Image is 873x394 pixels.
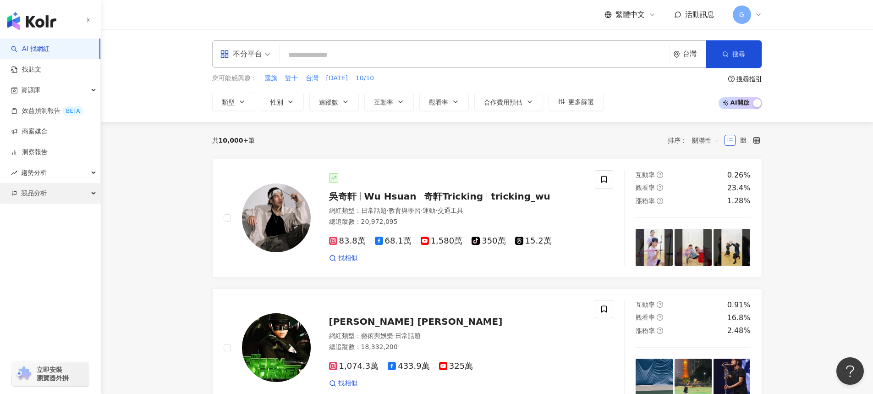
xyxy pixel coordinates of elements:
span: 15.2萬 [515,236,552,246]
div: 總追蹤數 ： 18,332,200 [329,343,584,352]
span: 互動率 [374,99,393,106]
button: 性別 [261,93,304,111]
span: question-circle [657,301,663,308]
span: G [739,10,744,20]
span: 1,580萬 [421,236,463,246]
span: 競品分析 [21,183,47,204]
div: 1.28% [727,196,751,206]
button: 雙十 [285,73,298,83]
span: 漲粉率 [636,197,655,205]
img: chrome extension [15,366,33,381]
a: 洞察報告 [11,148,48,157]
button: 合作費用預估 [474,93,543,111]
button: 類型 [212,93,255,111]
span: 1,074.3萬 [329,361,379,371]
span: 合作費用預估 [484,99,522,106]
div: 台灣 [683,50,706,58]
span: 日常話題 [395,332,421,339]
a: KOL Avatar吳奇軒Wu Hsuan奇軒Trickingtricking_wu網紅類型：日常話題·教育與學習·運動·交通工具總追蹤數：20,972,09583.8萬68.1萬1,580萬3... [212,159,762,277]
span: 雙十 [285,74,298,83]
span: · [393,332,395,339]
a: 找相似 [329,379,357,388]
span: 10/10 [356,74,374,83]
span: · [421,207,423,214]
button: [DATE] [326,73,348,83]
span: appstore [220,50,229,59]
div: 23.4% [727,183,751,193]
span: Wu Hsuan [364,191,417,202]
a: 商案媒合 [11,127,48,136]
span: 搜尋 [732,50,745,58]
button: 觀看率 [419,93,469,111]
a: chrome extension立即安裝 瀏覽器外掛 [12,361,89,386]
span: question-circle [657,327,663,334]
span: 更多篩選 [568,98,594,105]
span: 68.1萬 [375,236,412,246]
span: 433.9萬 [388,361,430,371]
img: post-image [714,229,751,266]
span: [DATE] [326,74,348,83]
img: KOL Avatar [242,183,311,252]
a: 效益預測報告BETA [11,106,83,116]
button: 更多篩選 [549,93,604,111]
a: 找貼文 [11,65,41,74]
span: 交通工具 [438,207,463,214]
span: · [387,207,389,214]
button: 追蹤數 [309,93,359,111]
span: question-circle [657,314,663,321]
span: question-circle [657,172,663,178]
span: 類型 [222,99,235,106]
div: 網紅類型 ： [329,332,584,341]
span: 關聯性 [692,133,719,148]
span: question-circle [657,198,663,204]
span: 藝術與娛樂 [361,332,393,339]
span: 台灣 [306,74,318,83]
span: 互動率 [636,171,655,178]
img: logo [7,12,56,30]
span: 觀看率 [429,99,448,106]
span: environment [673,51,680,58]
div: 0.91% [727,300,751,310]
iframe: Help Scout Beacon - Open [836,357,864,385]
span: 立即安裝 瀏覽器外掛 [37,366,69,382]
button: 台灣 [305,73,319,83]
span: 觀看率 [636,314,655,321]
span: 趨勢分析 [21,162,47,183]
span: 10,000+ [219,137,249,144]
img: post-image [675,229,712,266]
span: 吳奇軒 [329,191,357,202]
span: · [435,207,437,214]
div: 2.48% [727,326,751,336]
a: 找相似 [329,254,357,263]
span: 83.8萬 [329,236,366,246]
div: 16.8% [727,313,751,323]
span: question-circle [728,76,735,82]
span: 您可能感興趣： [212,74,257,83]
span: 教育與學習 [389,207,421,214]
span: 活動訊息 [685,10,714,19]
img: KOL Avatar [242,313,311,382]
div: 0.26% [727,170,751,180]
span: 日常話題 [361,207,387,214]
span: rise [11,170,17,176]
span: 繁體中文 [615,10,645,20]
span: 奇軒Tricking [424,191,483,202]
span: 互動率 [636,301,655,308]
div: 總追蹤數 ： 20,972,095 [329,217,584,227]
img: post-image [636,229,673,266]
span: 國旗 [264,74,277,83]
span: 漲粉率 [636,327,655,334]
span: 追蹤數 [319,99,338,106]
div: 搜尋指引 [736,75,762,83]
span: 找相似 [338,254,357,263]
button: 國旗 [264,73,278,83]
div: 共 筆 [212,137,255,144]
div: 網紅類型 ： [329,206,584,216]
span: 325萬 [439,361,473,371]
button: 互動率 [364,93,414,111]
span: 觀看率 [636,184,655,191]
span: 運動 [423,207,435,214]
button: 搜尋 [706,40,762,68]
div: 排序： [668,133,725,148]
span: [PERSON_NAME] [PERSON_NAME] [329,316,503,327]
